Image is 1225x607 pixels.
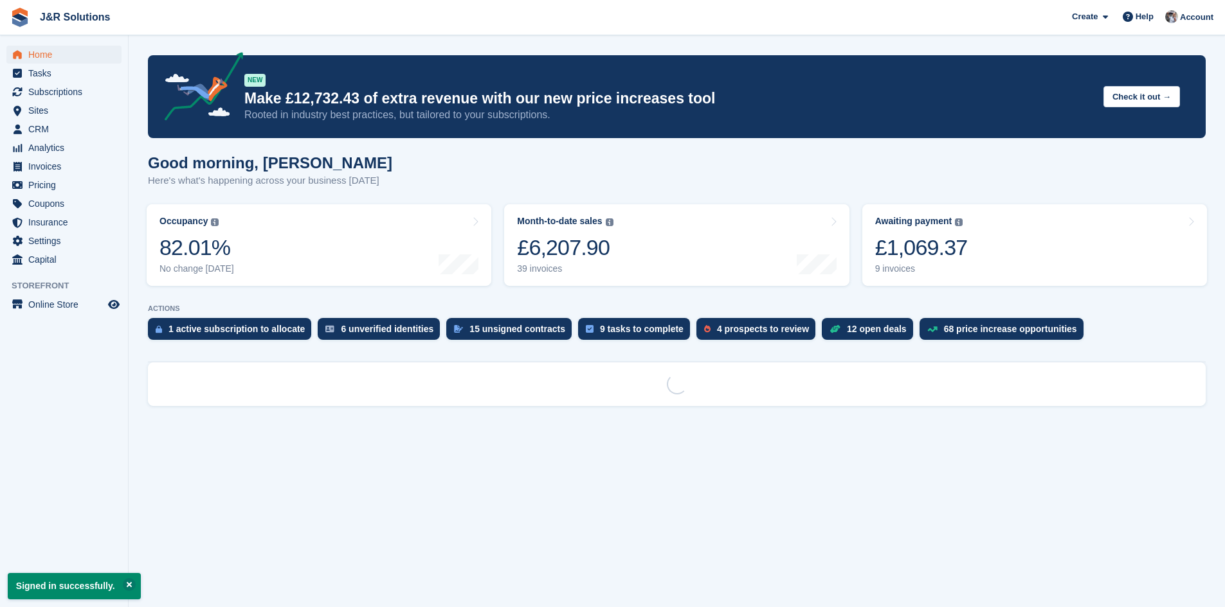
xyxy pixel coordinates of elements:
[1136,10,1154,23] span: Help
[1072,10,1098,23] span: Create
[454,325,463,333] img: contract_signature_icon-13c848040528278c33f63329250d36e43548de30e8caae1d1a13099fd9432cc5.svg
[244,89,1093,108] p: Make £12,732.43 of extra revenue with our new price increases tool
[830,324,840,333] img: deal-1b604bf984904fb50ccaf53a9ad4b4a5d6e5aea283cecdc64d6e3604feb123c2.svg
[6,176,122,194] a: menu
[586,325,594,333] img: task-75834270c22a3079a89374b754ae025e5fb1db73e45f91037f5363f120a921f8.svg
[717,324,809,334] div: 4 prospects to review
[28,46,105,64] span: Home
[6,251,122,268] a: menu
[6,157,122,175] a: menu
[148,318,318,346] a: 1 active subscription to allocate
[244,74,266,87] div: NEW
[28,232,105,250] span: Settings
[28,251,105,268] span: Capital
[822,318,920,346] a: 12 open deals
[875,216,952,227] div: Awaiting payment
[944,324,1077,334] div: 68 price increase opportunities
[28,139,105,157] span: Analytics
[504,204,849,286] a: Month-to-date sales £6,207.90 39 invoices
[955,218,963,226] img: icon-info-grey-7440780725fd019a000dd9b08b2336e03edf1995a4989e88bcd33f0948082b44.svg
[148,304,1206,313] p: ACTIONS
[6,64,122,82] a: menu
[12,279,128,292] span: Storefront
[28,195,105,213] span: Coupons
[28,101,105,119] span: Sites
[6,83,122,101] a: menu
[1103,86,1180,107] button: Check it out →
[862,204,1207,286] a: Awaiting payment £1,069.37 9 invoices
[147,204,491,286] a: Occupancy 82.01% No change [DATE]
[28,120,105,138] span: CRM
[1180,11,1213,24] span: Account
[318,318,446,346] a: 6 unverified identities
[6,213,122,231] a: menu
[6,232,122,250] a: menu
[8,573,141,599] p: Signed in successfully.
[159,263,234,274] div: No change [DATE]
[28,83,105,101] span: Subscriptions
[696,318,822,346] a: 4 prospects to review
[920,318,1090,346] a: 68 price increase opportunities
[148,154,392,172] h1: Good morning, [PERSON_NAME]
[28,295,105,313] span: Online Store
[6,101,122,119] a: menu
[10,8,30,27] img: stora-icon-8386f47178a22dfd0bd8f6a31ec36ba5ce8667c1dd55bd0f319d3a0aa187defe.svg
[600,324,684,334] div: 9 tasks to complete
[28,64,105,82] span: Tasks
[517,263,613,274] div: 39 invoices
[517,216,602,227] div: Month-to-date sales
[6,139,122,157] a: menu
[28,176,105,194] span: Pricing
[875,263,968,274] div: 9 invoices
[156,325,162,333] img: active_subscription_to_allocate_icon-d502201f5373d7db506a760aba3b589e785aa758c864c3986d89f69b8ff3...
[446,318,578,346] a: 15 unsigned contracts
[704,325,711,333] img: prospect-51fa495bee0391a8d652442698ab0144808aea92771e9ea1ae160a38d050c398.svg
[325,325,334,333] img: verify_identity-adf6edd0f0f0b5bbfe63781bf79b02c33cf7c696d77639b501bdc392416b5a36.svg
[517,234,613,261] div: £6,207.90
[6,46,122,64] a: menu
[28,213,105,231] span: Insurance
[875,234,968,261] div: £1,069.37
[106,297,122,312] a: Preview store
[159,216,208,227] div: Occupancy
[606,218,613,226] img: icon-info-grey-7440780725fd019a000dd9b08b2336e03edf1995a4989e88bcd33f0948082b44.svg
[211,218,219,226] img: icon-info-grey-7440780725fd019a000dd9b08b2336e03edf1995a4989e88bcd33f0948082b44.svg
[469,324,565,334] div: 15 unsigned contracts
[148,173,392,188] p: Here's what's happening across your business [DATE]
[927,326,938,332] img: price_increase_opportunities-93ffe204e8149a01c8c9dc8f82e8f89637d9d84a8eef4429ea346261dce0b2c0.svg
[1165,10,1178,23] img: Steve Revell
[154,52,244,125] img: price-adjustments-announcement-icon-8257ccfd72463d97f412b2fc003d46551f7dbcb40ab6d574587a9cd5c0d94...
[35,6,115,28] a: J&R Solutions
[6,195,122,213] a: menu
[159,234,234,261] div: 82.01%
[168,324,305,334] div: 1 active subscription to allocate
[578,318,696,346] a: 9 tasks to complete
[244,108,1093,122] p: Rooted in industry best practices, but tailored to your subscriptions.
[6,120,122,138] a: menu
[6,295,122,313] a: menu
[341,324,433,334] div: 6 unverified identities
[847,324,907,334] div: 12 open deals
[28,157,105,175] span: Invoices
